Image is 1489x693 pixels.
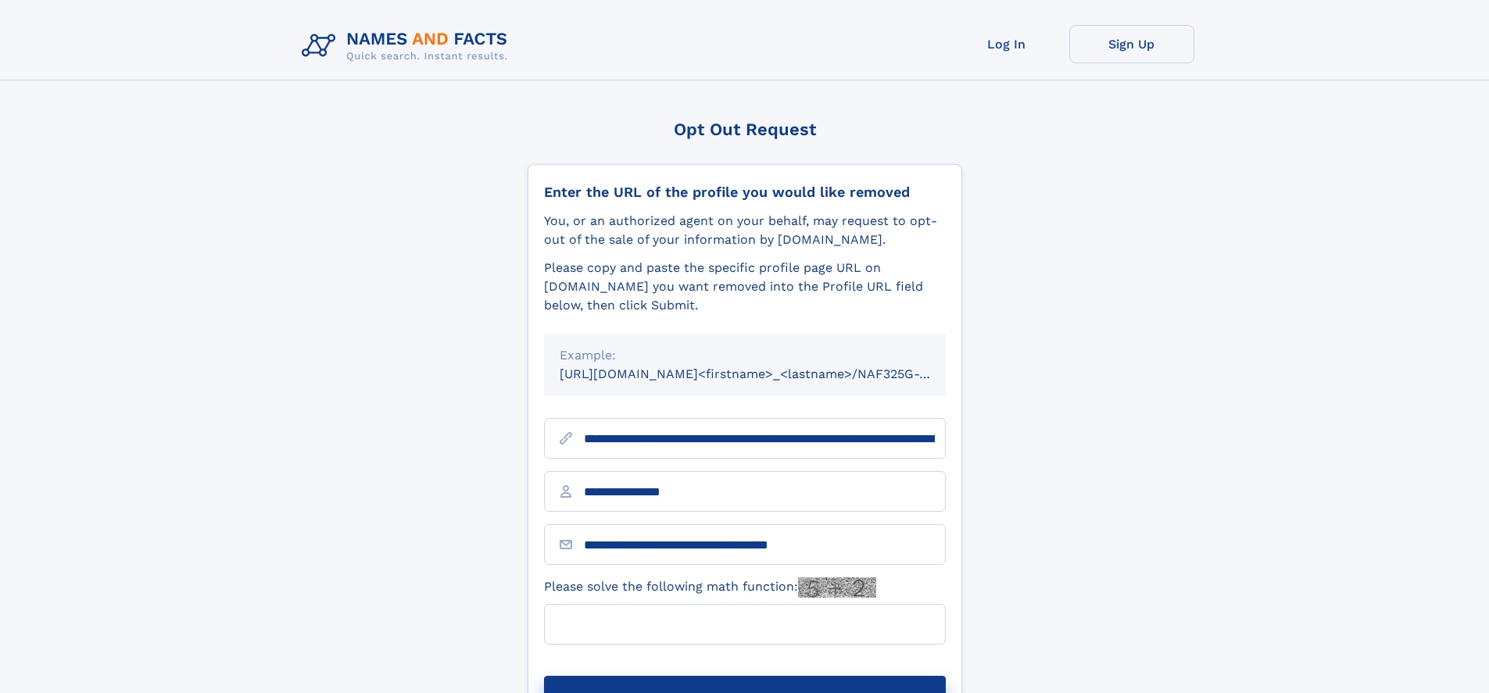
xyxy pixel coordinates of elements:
[544,577,876,598] label: Please solve the following math function:
[544,212,946,249] div: You, or an authorized agent on your behalf, may request to opt-out of the sale of your informatio...
[528,120,962,139] div: Opt Out Request
[944,25,1069,63] a: Log In
[544,184,946,201] div: Enter the URL of the profile you would like removed
[560,346,930,365] div: Example:
[295,25,521,67] img: Logo Names and Facts
[560,366,975,381] small: [URL][DOMAIN_NAME]<firstname>_<lastname>/NAF325G-xxxxxxxx
[1069,25,1194,63] a: Sign Up
[544,259,946,315] div: Please copy and paste the specific profile page URL on [DOMAIN_NAME] you want removed into the Pr...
